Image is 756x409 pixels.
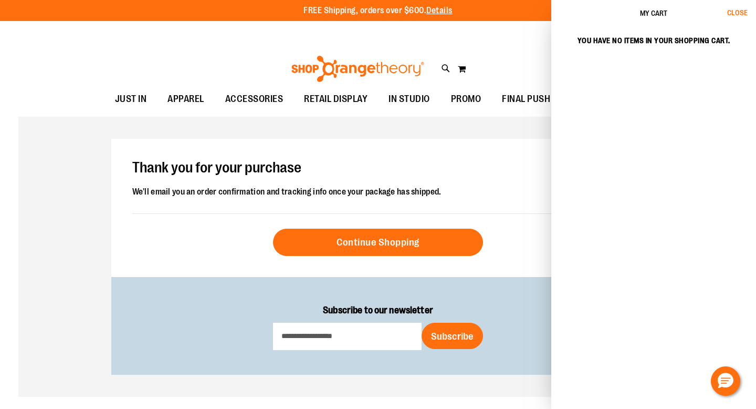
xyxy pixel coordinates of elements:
span: Subscribe [431,331,474,342]
img: Shop Orangetheory [290,56,426,82]
a: IN STUDIO [378,87,440,111]
span: You have no items in your shopping cart. [577,36,730,45]
span: Continue Shopping [337,237,419,248]
div: We'll email you an order confirmation and tracking info once your package has shipped. [132,185,624,199]
span: ACCESSORIES [225,87,283,111]
a: RETAIL DISPLAY [293,87,378,111]
a: Continue Shopping [273,229,483,256]
p: FREE Shipping, orders over $600. [303,5,453,17]
span: RETAIL DISPLAY [304,87,367,111]
a: Details [426,6,453,15]
span: JUST IN [115,87,147,111]
button: Hello, have a question? Let’s chat. [711,366,740,396]
label: Subscribe to our newsletter [273,303,483,323]
span: FINAL PUSH SALE [502,87,573,111]
a: FINAL PUSH SALE [491,87,583,111]
a: JUST IN [104,87,157,111]
button: Subscribe [422,323,483,349]
span: My Cart [640,9,667,17]
span: IN STUDIO [388,87,430,111]
span: PROMO [451,87,481,111]
span: APPAREL [167,87,204,111]
a: PROMO [440,87,492,111]
a: APPAREL [157,87,215,111]
a: ACCESSORIES [215,87,294,111]
h1: Thank you for your purchase [132,160,624,177]
span: Close [727,8,748,17]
